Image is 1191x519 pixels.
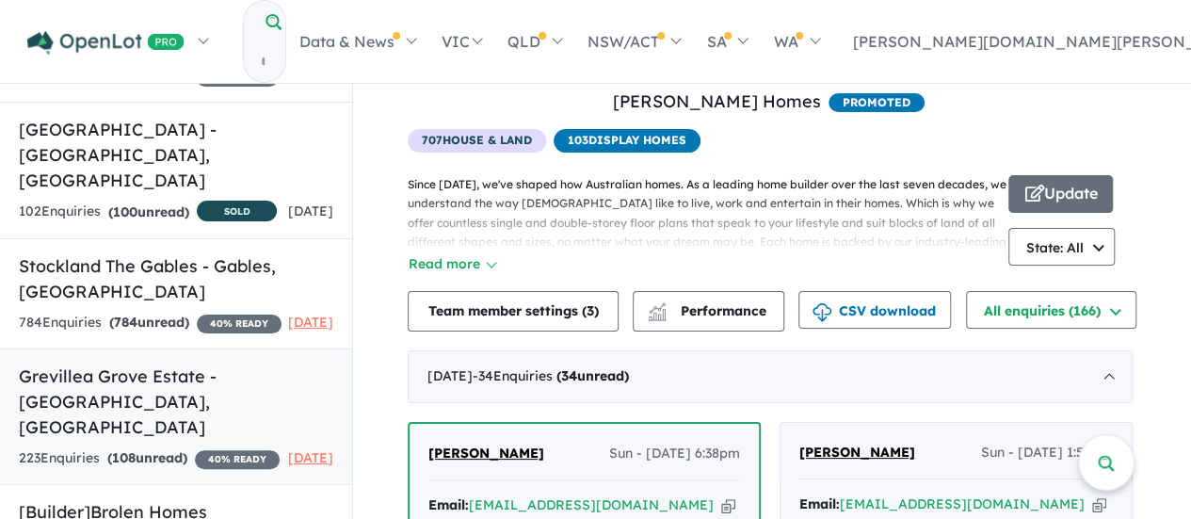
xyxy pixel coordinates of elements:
[428,443,544,465] a: [PERSON_NAME]
[113,203,137,220] span: 100
[587,302,594,319] span: 3
[428,496,469,513] strong: Email:
[113,68,137,85] span: 214
[799,495,840,512] strong: Email:
[799,442,915,464] a: [PERSON_NAME]
[651,302,766,319] span: Performance
[408,129,546,153] span: 707 House & Land
[408,175,1008,290] p: Since [DATE], we've shaped how Australian homes. As a leading home builder over the last seven de...
[286,8,428,74] a: Data & News
[288,449,333,466] span: [DATE]
[1008,175,1113,213] button: Update
[408,253,496,275] button: Read more
[288,203,333,219] span: [DATE]
[798,291,951,329] button: CSV download
[197,315,282,333] span: 40 % READY
[19,364,333,440] h5: Grevillea Grove Estate - [GEOGRAPHIC_DATA] , [GEOGRAPHIC_DATA]
[613,90,821,112] a: [PERSON_NAME] Homes
[108,203,189,220] strong: ( unread)
[19,447,280,470] div: 223 Enquir ies
[19,312,282,334] div: 784 Enquir ies
[428,445,544,462] span: [PERSON_NAME]
[114,314,137,331] span: 784
[829,93,925,112] span: PROMOTED
[633,291,784,332] button: Performance
[721,495,735,515] button: Copy
[1092,495,1106,514] button: Copy
[649,302,666,313] img: line-chart.svg
[609,443,740,465] span: Sun - [DATE] 6:38pm
[107,449,187,466] strong: ( unread)
[195,450,280,469] span: 40 % READY
[469,496,714,513] a: [EMAIL_ADDRESS][DOMAIN_NAME]
[760,8,831,74] a: WA
[840,495,1085,512] a: [EMAIL_ADDRESS][DOMAIN_NAME]
[244,41,282,82] input: Try estate name, suburb, builder or developer
[813,303,831,322] img: download icon
[554,129,700,153] span: 103 Display Homes
[27,31,185,55] img: Openlot PRO Logo White
[648,309,667,321] img: bar-chart.svg
[19,117,333,193] h5: [GEOGRAPHIC_DATA] - [GEOGRAPHIC_DATA] , [GEOGRAPHIC_DATA]
[966,291,1136,329] button: All enquiries (166)
[556,367,629,384] strong: ( unread)
[19,253,333,304] h5: Stockland The Gables - Gables , [GEOGRAPHIC_DATA]
[288,314,333,331] span: [DATE]
[574,8,693,74] a: NSW/ACT
[112,449,136,466] span: 108
[473,367,629,384] span: - 34 Enquir ies
[561,367,577,384] span: 34
[19,201,277,224] div: 102 Enquir ies
[494,8,574,74] a: QLD
[109,314,189,331] strong: ( unread)
[288,68,333,85] span: [DATE]
[408,291,619,332] button: Team member settings (3)
[408,350,1133,403] div: [DATE]
[799,444,915,461] span: [PERSON_NAME]
[1008,228,1115,266] button: State: All
[693,8,760,74] a: SA
[197,201,277,221] span: SOLD
[428,8,494,74] a: VIC
[108,68,188,85] strong: ( unread)
[981,442,1113,464] span: Sun - [DATE] 1:54pm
